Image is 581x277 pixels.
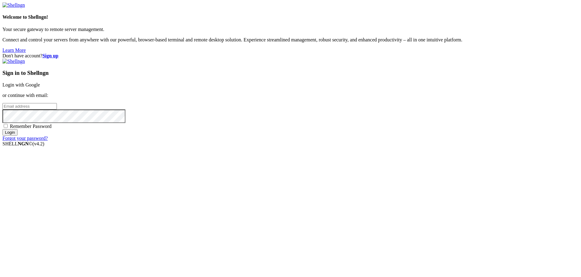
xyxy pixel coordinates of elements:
b: NGN [18,141,29,146]
div: Don't have account? [2,53,579,59]
input: Remember Password [4,124,8,128]
p: or continue with email: [2,93,579,98]
a: Sign up [42,53,58,58]
span: 4.2.0 [33,141,45,146]
a: Forgot your password? [2,136,48,141]
a: Login with Google [2,82,40,87]
p: Connect and control your servers from anywhere with our powerful, browser-based terminal and remo... [2,37,579,43]
input: Email address [2,103,57,110]
img: Shellngn [2,59,25,64]
input: Login [2,129,18,136]
h4: Welcome to Shellngn! [2,14,579,20]
img: Shellngn [2,2,25,8]
span: SHELL © [2,141,44,146]
span: Remember Password [10,124,52,129]
a: Learn More [2,48,26,53]
p: Your secure gateway to remote server management. [2,27,579,32]
h3: Sign in to Shellngn [2,70,579,76]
